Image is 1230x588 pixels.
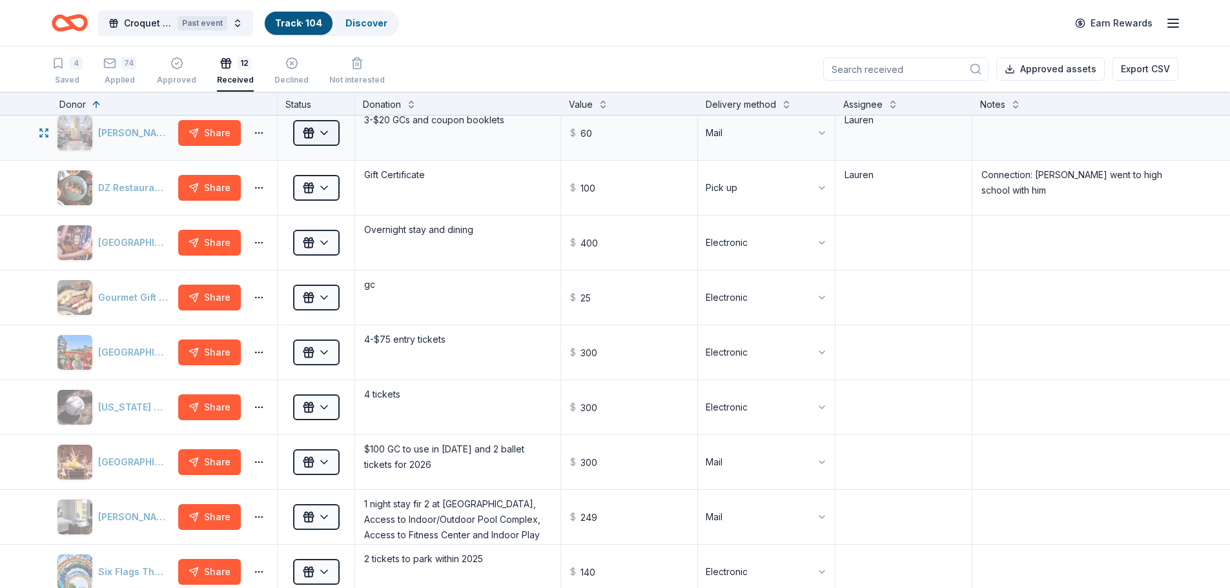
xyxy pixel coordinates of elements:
button: Approved [157,52,196,92]
textarea: Gift Certificate [356,162,559,214]
button: Image for LEGOLAND Resort (New York)[GEOGRAPHIC_DATA] ([US_STATE]) [57,334,173,370]
textarea: $100 GC to use in [DATE] and 2 ballet tickets for 2026 [356,436,559,488]
div: Not interested [329,75,385,85]
button: Export CSV [1112,57,1178,81]
button: Image for Dick's Sporting Goods[PERSON_NAME]'s Sporting Goods [57,115,173,151]
div: Assignee [843,97,883,112]
a: Track· 104 [275,17,322,28]
button: Image for DZ RestaurantsDZ Restaurants [57,170,173,206]
a: Home [52,8,88,38]
button: Share [178,340,241,365]
div: Donation [363,97,401,112]
button: Approved assets [996,57,1105,81]
a: Discover [345,17,387,28]
button: Image for New York Mets[US_STATE] Mets [57,389,173,425]
div: 74 [121,57,136,70]
button: Share [178,559,241,585]
textarea: Connection: [PERSON_NAME] went to high school with him [974,162,1177,214]
input: Search received [823,57,989,81]
div: Delivery method [706,97,776,112]
button: Share [178,230,241,256]
button: Share [178,504,241,530]
button: Share [178,449,241,475]
button: Image for Saratoga Performing Arts Center[GEOGRAPHIC_DATA] [57,444,173,480]
button: Not interested [329,52,385,92]
textarea: 1 night stay fir 2 at [GEOGRAPHIC_DATA], Access to Indoor/Outdoor Pool Complex, Access to Fitness... [356,491,559,543]
button: Share [178,394,241,420]
span: Croquet on the green Fundraiser [124,15,172,31]
div: Donor [59,97,86,112]
button: Croquet on the green FundraiserPast event [98,10,253,36]
button: Share [178,120,241,146]
textarea: 3-$20 GCs and coupon booklets [356,107,559,159]
div: Received [217,75,254,85]
div: 12 [238,57,251,70]
button: Track· 104Discover [263,10,399,36]
button: Share [178,285,241,310]
div: Saved [52,75,83,85]
a: Earn Rewards [1067,12,1160,35]
button: Image for Gourmet Gift BasketsGourmet Gift Baskets [57,279,173,316]
textarea: gc [356,272,559,323]
button: Share [178,175,241,201]
div: Status [278,92,355,115]
button: 74Applied [103,52,136,92]
textarea: Lauren [837,107,971,159]
button: Image for Foxwoods Resort Casino[GEOGRAPHIC_DATA] [57,225,173,261]
textarea: 4 tickets [356,381,559,433]
button: 4Saved [52,52,83,92]
textarea: 4-$75 entry tickets [356,327,559,378]
div: Approved [157,75,196,85]
button: 12Received [217,52,254,92]
div: Notes [980,97,1005,112]
div: Applied [103,75,136,85]
div: Value [569,97,593,112]
button: Declined [274,52,309,92]
div: Past event [178,16,227,30]
button: Image for Scott Enterprises[PERSON_NAME] Enterprises [57,499,173,535]
div: 4 [70,57,83,70]
textarea: Lauren [837,162,971,214]
textarea: Overnight stay and dining [356,217,559,269]
div: Declined [274,75,309,85]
